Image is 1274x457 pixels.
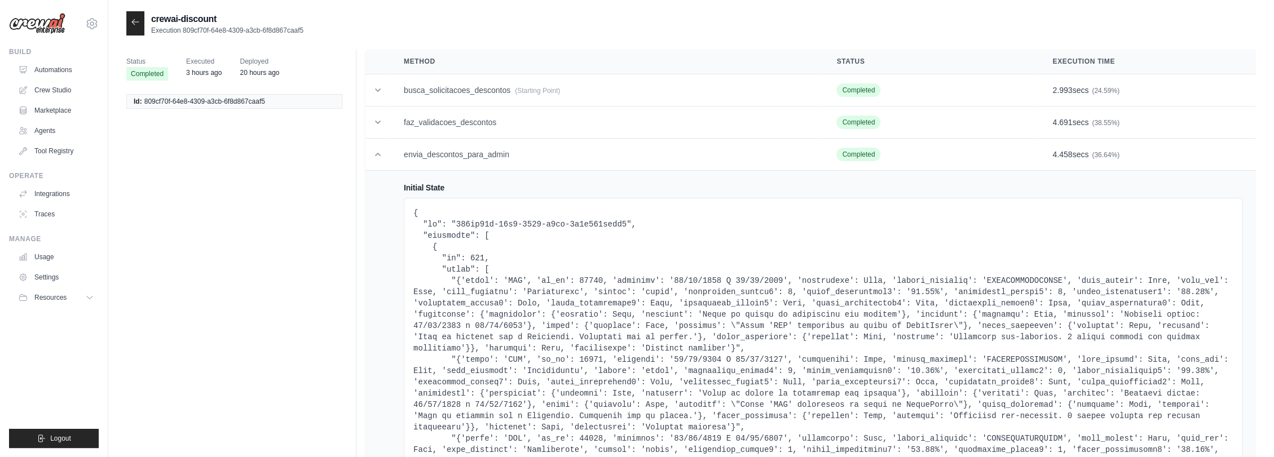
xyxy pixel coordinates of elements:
span: Deployed [240,56,279,67]
p: Execution 809cf70f-64e8-4309-a3cb-6f8d867caaf5 [151,26,303,35]
iframe: Chat Widget [1218,403,1274,457]
span: (36.64%) [1092,151,1119,159]
img: Logo [9,13,65,34]
div: Manage [9,234,99,243]
span: (Starting Point) [515,87,560,95]
div: Build [9,47,99,56]
a: Settings [14,268,99,286]
a: Usage [14,248,99,266]
span: (24.59%) [1092,87,1119,95]
button: Resources [14,289,99,307]
time: September 2, 2025 at 11:00 GMT-3 [186,69,222,77]
span: (38.55%) [1092,119,1119,127]
a: Marketplace [14,101,99,119]
span: Resources [34,293,67,302]
span: Id: [134,97,142,106]
h2: crewai-discount [151,12,303,26]
span: Completed [836,148,880,161]
span: Completed [836,116,880,129]
span: 2.993 [1052,86,1072,95]
a: Tool Registry [14,142,99,160]
td: secs [1039,139,1256,171]
th: Execution Time [1039,49,1256,74]
th: Method [390,49,823,74]
span: Completed [126,67,168,81]
td: faz_validacoes_descontos [390,107,823,139]
td: envia_descontos_para_admin [390,139,823,171]
span: 809cf70f-64e8-4309-a3cb-6f8d867caaf5 [144,97,265,106]
span: Logout [50,434,71,443]
span: Completed [836,83,880,97]
a: Traces [14,205,99,223]
span: Executed [186,56,222,67]
button: Logout [9,429,99,448]
div: Widget de chat [1218,403,1274,457]
time: September 1, 2025 at 17:54 GMT-3 [240,69,279,77]
td: secs [1039,74,1256,107]
th: Status [823,49,1039,74]
a: Crew Studio [14,81,99,99]
h4: Initial State [404,182,1242,193]
span: 4.691 [1052,118,1072,127]
td: busca_solicitacoes_descontos [390,74,823,107]
span: 4.458 [1052,150,1072,159]
span: Status [126,56,168,67]
div: Operate [9,171,99,180]
a: Agents [14,122,99,140]
a: Integrations [14,185,99,203]
td: secs [1039,107,1256,139]
a: Automations [14,61,99,79]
